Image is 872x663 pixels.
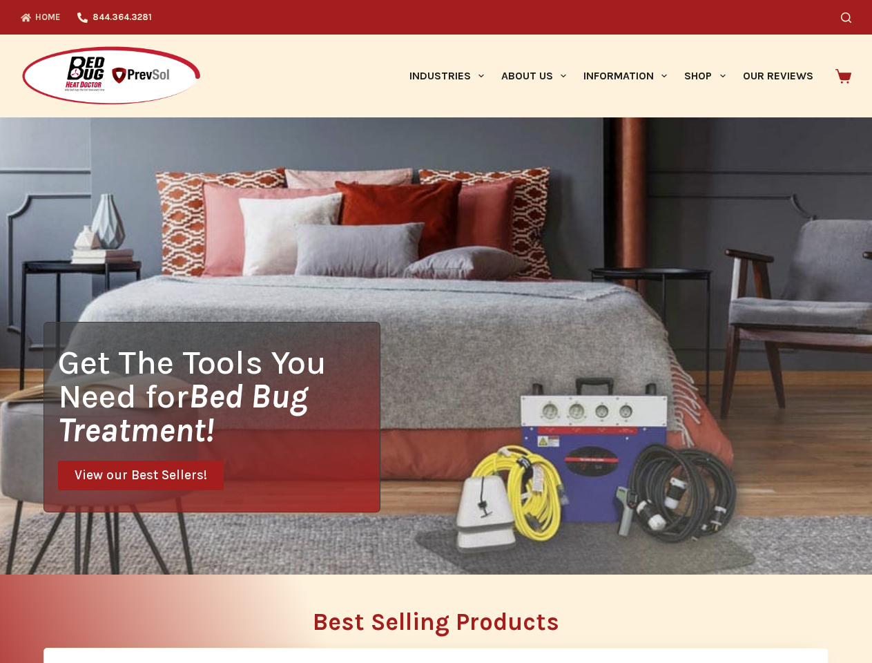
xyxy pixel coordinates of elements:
a: Industries [400,35,492,117]
a: Our Reviews [734,35,822,117]
span: View our Best Sellers! [75,469,207,482]
h2: Best Selling Products [43,610,829,634]
h1: Get The Tools You Need for [58,345,380,447]
a: Shop [676,35,734,117]
nav: Primary [400,35,822,117]
a: About Us [492,35,574,117]
a: View our Best Sellers! [58,461,224,490]
i: Bed Bug Treatment! [58,376,308,450]
a: Information [575,35,676,117]
img: Prevsol/Bed Bug Heat Doctor [21,46,202,107]
button: Search [841,12,851,23]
